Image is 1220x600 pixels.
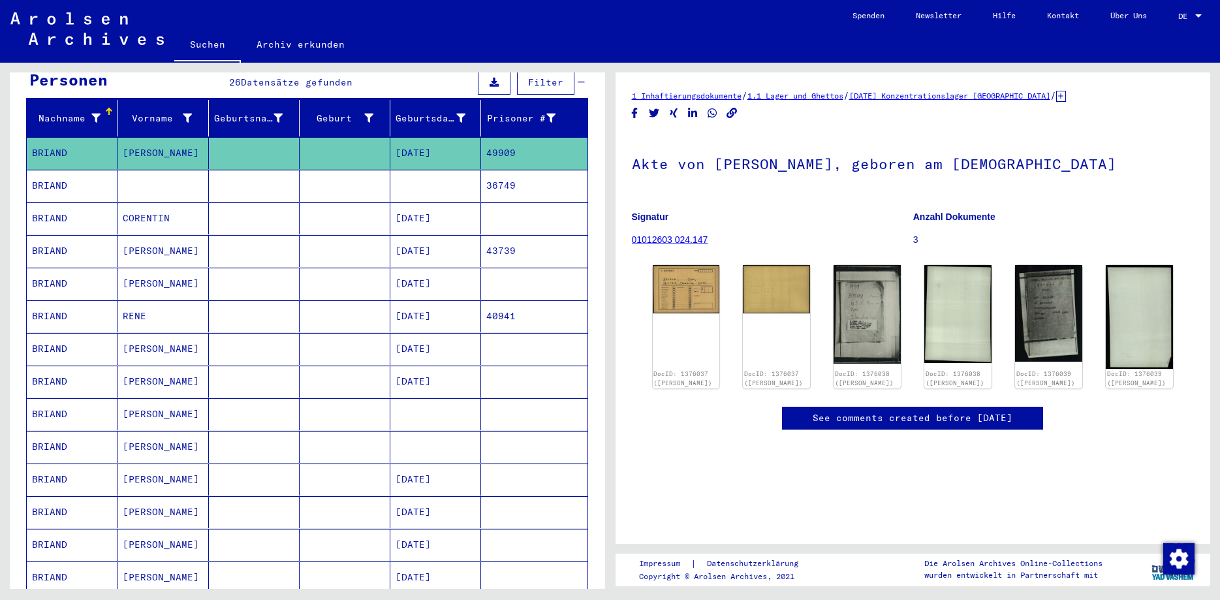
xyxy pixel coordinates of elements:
[486,108,571,129] div: Prisoner #
[117,431,208,463] mat-cell: [PERSON_NAME]
[744,370,803,387] a: DocID: 1376037 ([PERSON_NAME])
[1015,265,1082,362] img: 001.jpg
[813,411,1012,425] a: See comments created before [DATE]
[27,366,117,398] mat-cell: BRIAND
[639,557,814,571] div: |
[1016,370,1075,387] a: DocID: 1376039 ([PERSON_NAME])
[390,496,481,528] mat-cell: [DATE]
[390,268,481,300] mat-cell: [DATE]
[32,112,101,125] div: Nachname
[27,202,117,234] mat-cell: BRIAND
[747,91,843,101] a: 1.1 Lager und Ghettos
[27,235,117,267] mat-cell: BRIAND
[27,431,117,463] mat-cell: BRIAND
[1050,89,1056,101] span: /
[1163,543,1195,575] img: Zustimmung ändern
[481,137,587,169] mat-cell: 49909
[27,561,117,593] mat-cell: BRIAND
[481,235,587,267] mat-cell: 43739
[632,91,742,101] a: 1 Inhaftierungsdokumente
[27,529,117,561] mat-cell: BRIAND
[117,561,208,593] mat-cell: [PERSON_NAME]
[481,300,587,332] mat-cell: 40941
[27,496,117,528] mat-cell: BRIAND
[639,557,691,571] a: Impressum
[390,235,481,267] mat-cell: [DATE]
[27,170,117,202] mat-cell: BRIAND
[209,100,300,136] mat-header-cell: Geburtsname
[27,300,117,332] mat-cell: BRIAND
[390,333,481,365] mat-cell: [DATE]
[390,202,481,234] mat-cell: [DATE]
[913,212,995,222] b: Anzahl Dokumente
[632,212,669,222] b: Signatur
[849,91,1050,101] a: [DATE] Konzentrationslager [GEOGRAPHIC_DATA]
[241,29,360,60] a: Archiv erkunden
[117,202,208,234] mat-cell: CORENTIN
[924,265,992,363] img: 002.jpg
[305,112,373,125] div: Geburt‏
[924,558,1103,569] p: Die Arolsen Archives Online-Collections
[27,137,117,169] mat-cell: BRIAND
[390,464,481,496] mat-cell: [DATE]
[743,265,810,313] img: 002.jpg
[632,234,708,245] a: 01012603 024.147
[117,235,208,267] mat-cell: [PERSON_NAME]
[742,89,747,101] span: /
[390,366,481,398] mat-cell: [DATE]
[1106,265,1173,368] img: 002.jpg
[628,105,642,121] button: Share on Facebook
[648,105,661,121] button: Share on Twitter
[725,105,739,121] button: Copy link
[174,29,241,63] a: Suchen
[632,134,1195,191] h1: Akte von [PERSON_NAME], geboren am [DEMOGRAPHIC_DATA]
[481,170,587,202] mat-cell: 36749
[27,333,117,365] mat-cell: BRIAND
[117,496,208,528] mat-cell: [PERSON_NAME]
[241,76,352,88] span: Datensätze gefunden
[27,398,117,430] mat-cell: BRIAND
[117,300,208,332] mat-cell: RENE
[396,108,482,129] div: Geburtsdatum
[667,105,681,121] button: Share on Xing
[390,137,481,169] mat-cell: [DATE]
[517,70,574,95] button: Filter
[123,108,208,129] div: Vorname
[117,398,208,430] mat-cell: [PERSON_NAME]
[10,12,164,45] img: Arolsen_neg.svg
[1107,370,1166,387] a: DocID: 1376039 ([PERSON_NAME])
[390,100,481,136] mat-header-cell: Geburtsdatum
[214,108,299,129] div: Geburtsname
[653,370,712,387] a: DocID: 1376037 ([PERSON_NAME])
[117,464,208,496] mat-cell: [PERSON_NAME]
[29,68,108,91] div: Personen
[926,370,984,387] a: DocID: 1376038 ([PERSON_NAME])
[117,268,208,300] mat-cell: [PERSON_NAME]
[696,557,814,571] a: Datenschutzerklärung
[117,333,208,365] mat-cell: [PERSON_NAME]
[117,529,208,561] mat-cell: [PERSON_NAME]
[305,108,390,129] div: Geburt‏
[117,100,208,136] mat-header-cell: Vorname
[835,370,894,387] a: DocID: 1376038 ([PERSON_NAME])
[117,137,208,169] mat-cell: [PERSON_NAME]
[653,265,720,313] img: 001.jpg
[390,529,481,561] mat-cell: [DATE]
[528,76,563,88] span: Filter
[27,464,117,496] mat-cell: BRIAND
[481,100,587,136] mat-header-cell: Prisoner #
[913,233,1194,247] p: 3
[843,89,849,101] span: /
[390,300,481,332] mat-cell: [DATE]
[706,105,719,121] button: Share on WhatsApp
[639,571,814,582] p: Copyright © Arolsen Archives, 2021
[300,100,390,136] mat-header-cell: Geburt‏
[32,108,117,129] div: Nachname
[390,561,481,593] mat-cell: [DATE]
[1149,553,1198,586] img: yv_logo.png
[486,112,555,125] div: Prisoner #
[396,112,465,125] div: Geburtsdatum
[117,366,208,398] mat-cell: [PERSON_NAME]
[1178,12,1193,21] span: DE
[834,265,901,364] img: 001.jpg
